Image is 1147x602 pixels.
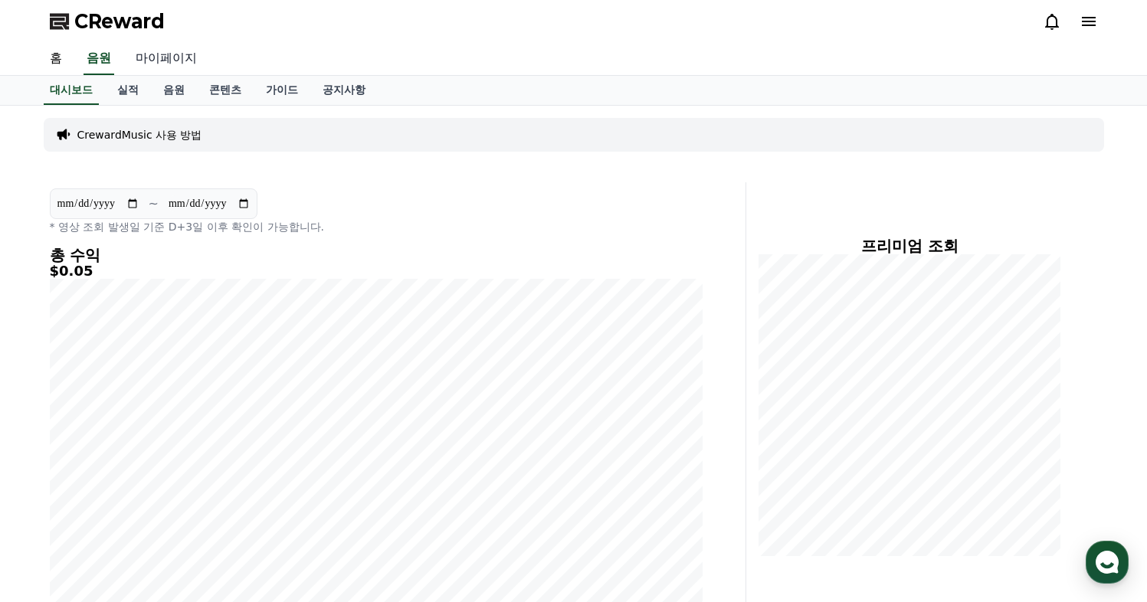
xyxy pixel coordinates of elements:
[50,9,165,34] a: CReward
[140,499,159,511] span: 대화
[44,76,99,105] a: 대시보드
[77,127,202,142] a: CrewardMusic 사용 방법
[84,43,114,75] a: 음원
[74,9,165,34] span: CReward
[310,76,378,105] a: 공지사항
[237,498,255,510] span: 설정
[149,195,159,213] p: ~
[198,475,294,513] a: 설정
[105,76,151,105] a: 실적
[254,76,310,105] a: 가이드
[101,475,198,513] a: 대화
[50,263,703,279] h5: $0.05
[38,43,74,75] a: 홈
[759,237,1061,254] h4: 프리미엄 조회
[50,219,703,234] p: * 영상 조회 발생일 기준 D+3일 이후 확인이 가능합니다.
[5,475,101,513] a: 홈
[123,43,209,75] a: 마이페이지
[50,247,703,263] h4: 총 수익
[48,498,57,510] span: 홈
[151,76,197,105] a: 음원
[197,76,254,105] a: 콘텐츠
